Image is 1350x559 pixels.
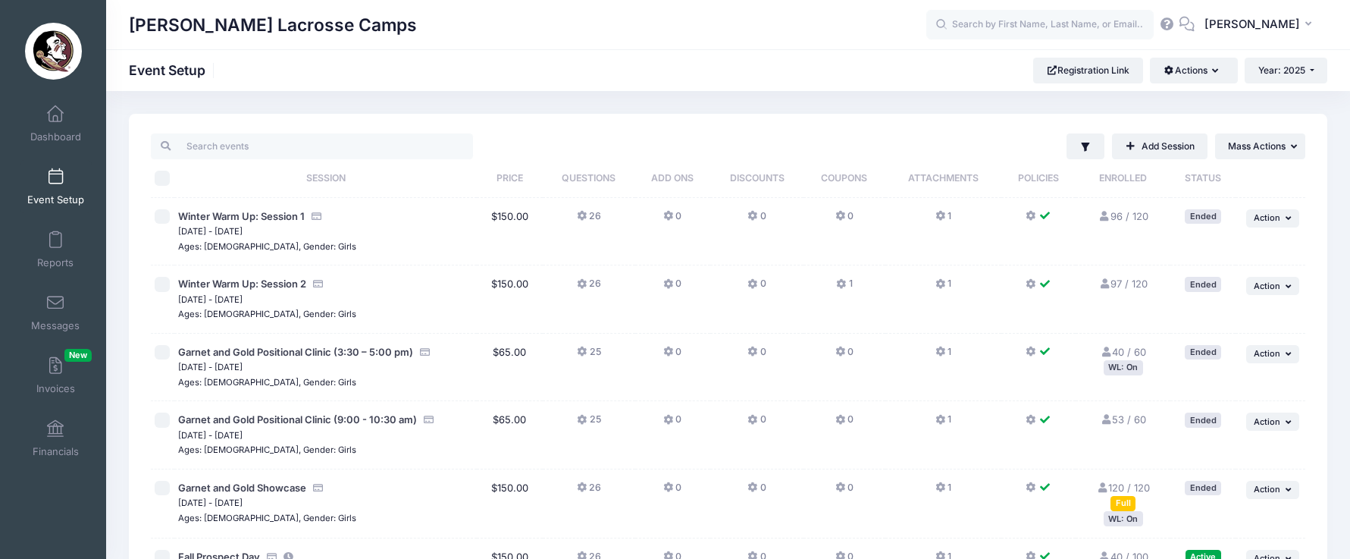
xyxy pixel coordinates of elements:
[178,294,243,305] small: [DATE] - [DATE]
[908,172,979,184] span: Attachments
[835,209,854,231] button: 0
[20,286,92,339] a: Messages
[312,483,324,493] i: Accepting Credit Card Payments
[20,349,92,402] a: InvoicesNew
[1254,416,1280,427] span: Action
[1185,413,1221,427] div: Ended
[1018,172,1059,184] span: Policies
[1170,159,1236,198] th: Status
[1254,281,1280,291] span: Action
[1110,496,1135,510] div: Full
[178,498,243,508] small: [DATE] - [DATE]
[30,130,81,143] span: Dashboard
[1185,209,1221,224] div: Ended
[312,279,324,289] i: Accepting Credit Card Payments
[663,481,681,503] button: 0
[835,481,854,503] button: 0
[1246,481,1299,499] button: Action
[25,23,82,80] img: Sara Tisdale Lacrosse Camps
[20,412,92,465] a: Financials
[577,413,600,435] button: 25
[935,277,951,299] button: 1
[1112,133,1207,159] a: Add Session
[935,413,951,435] button: 1
[747,345,766,367] button: 0
[821,172,867,184] span: Coupons
[577,209,601,231] button: 26
[1185,277,1221,291] div: Ended
[1098,210,1148,222] a: 96 / 120
[20,160,92,213] a: Event Setup
[1104,511,1143,526] div: WL: On
[730,172,785,184] span: Discounts
[710,159,804,198] th: Discounts
[747,209,766,231] button: 0
[747,413,766,435] button: 0
[178,241,356,252] small: Ages: [DEMOGRAPHIC_DATA], Gender: Girls
[577,277,601,299] button: 26
[310,212,322,221] i: Accepting Credit Card Payments
[1246,277,1299,295] button: Action
[178,444,356,455] small: Ages: [DEMOGRAPHIC_DATA], Gender: Girls
[36,382,75,395] span: Invoices
[178,377,356,388] small: Ages: [DEMOGRAPHIC_DATA], Gender: Girls
[651,172,694,184] span: Add Ons
[178,278,306,290] span: Winter Warm Up: Session 2
[477,265,543,334] td: $150.00
[1258,64,1305,76] span: Year: 2025
[1100,346,1146,358] a: 40 / 60
[577,481,601,503] button: 26
[37,256,74,269] span: Reports
[1254,212,1280,223] span: Action
[1098,278,1148,290] a: 97 / 120
[562,172,615,184] span: Questions
[178,513,356,523] small: Ages: [DEMOGRAPHIC_DATA], Gender: Girls
[1246,345,1299,363] button: Action
[1001,159,1076,198] th: Policies
[663,277,681,299] button: 0
[129,62,218,78] h1: Event Setup
[33,445,79,458] span: Financials
[422,415,434,425] i: Accepting Credit Card Payments
[477,401,543,469] td: $65.00
[178,346,413,358] span: Garnet and Gold Positional Clinic (3:30 – 5:00 pm)
[129,8,417,42] h1: [PERSON_NAME] Lacrosse Camps
[747,277,766,299] button: 0
[1104,360,1143,375] div: WL: On
[543,159,635,198] th: Questions
[1100,413,1146,426] a: 53 / 60
[663,413,681,435] button: 0
[836,277,852,299] button: 1
[635,159,710,198] th: Add Ons
[835,413,854,435] button: 0
[178,226,243,237] small: [DATE] - [DATE]
[1195,8,1327,42] button: [PERSON_NAME]
[663,209,681,231] button: 0
[1254,348,1280,359] span: Action
[178,430,243,441] small: [DATE] - [DATE]
[1204,16,1300,33] span: [PERSON_NAME]
[178,362,243,372] small: [DATE] - [DATE]
[27,193,84,206] span: Event Setup
[178,309,356,319] small: Ages: [DEMOGRAPHIC_DATA], Gender: Girls
[1215,133,1305,159] button: Mass Actions
[477,159,543,198] th: Price
[935,345,951,367] button: 1
[1096,482,1150,509] a: 120 / 120 Full
[20,97,92,150] a: Dashboard
[803,159,885,198] th: Coupons
[477,334,543,402] td: $65.00
[663,345,681,367] button: 0
[935,481,951,503] button: 1
[1033,58,1143,83] a: Registration Link
[178,482,306,494] span: Garnet and Gold Showcase
[1245,58,1327,83] button: Year: 2025
[31,319,80,332] span: Messages
[747,481,766,503] button: 0
[1150,58,1237,83] button: Actions
[151,133,473,159] input: Search events
[477,198,543,266] td: $150.00
[1076,159,1170,198] th: Enrolled
[1246,209,1299,228] button: Action
[1185,481,1221,495] div: Ended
